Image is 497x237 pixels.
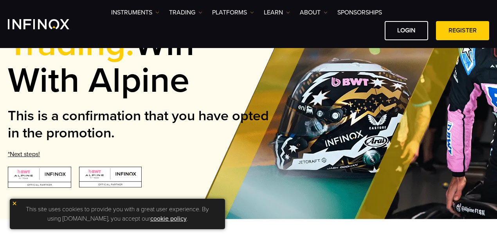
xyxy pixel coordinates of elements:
[14,203,221,225] p: This site uses cookies to provide you with a great user experience. By using [DOMAIN_NAME], you a...
[337,8,382,17] a: SPONSORSHIPS
[150,215,187,223] a: cookie policy
[436,21,489,40] a: REGISTER
[8,19,88,29] a: INFINOX Logo
[385,21,428,40] a: LOGIN
[212,8,254,17] a: PLATFORMS
[264,8,290,17] a: Learn
[169,8,202,17] a: TRADING
[300,8,328,17] a: ABOUT
[8,150,40,158] a: *Next steps!
[8,107,269,141] strong: This is a confirmation that you have opted in the promotion.
[12,201,17,206] img: yellow close icon
[111,8,159,17] a: Instruments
